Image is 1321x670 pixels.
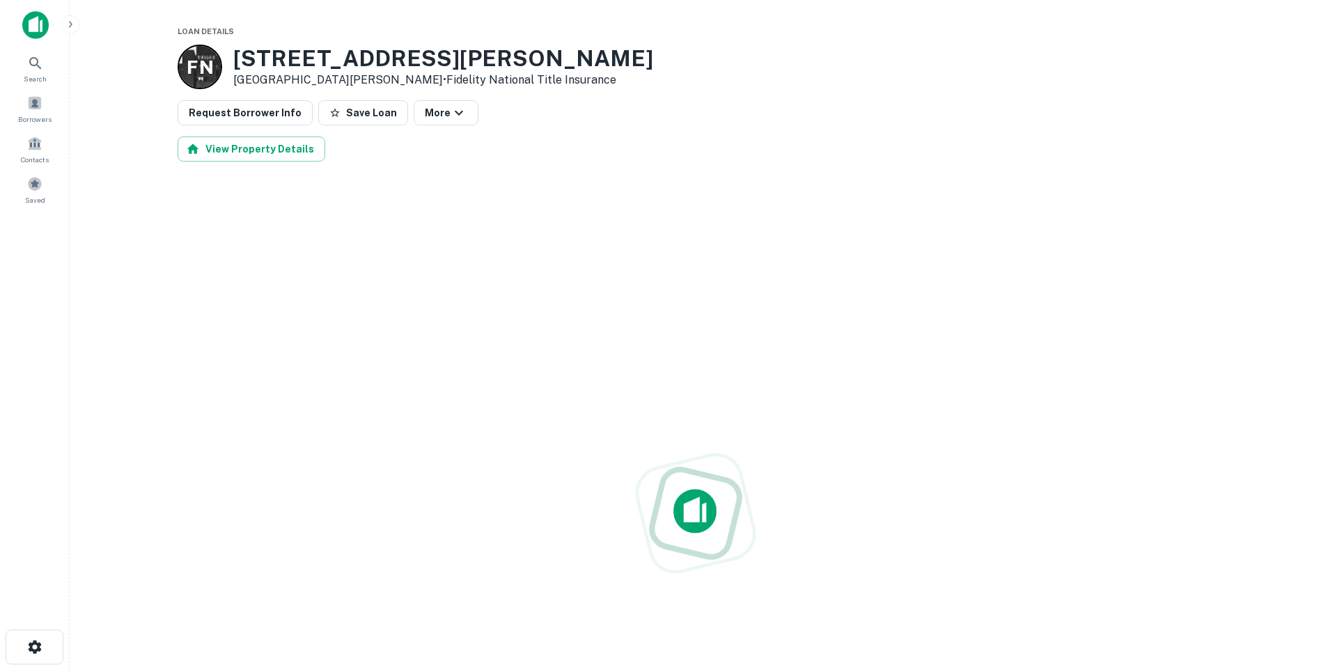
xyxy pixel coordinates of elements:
a: Borrowers [4,90,65,127]
p: [GEOGRAPHIC_DATA][PERSON_NAME] • [233,72,653,88]
img: capitalize-icon.png [22,11,49,39]
a: Contacts [4,130,65,168]
span: Saved [25,194,45,205]
span: Borrowers [18,114,52,125]
a: Fidelity National Title Insurance [446,73,616,86]
span: Contacts [21,154,49,165]
button: More [414,100,478,125]
a: Search [4,49,65,87]
a: Saved [4,171,65,208]
iframe: Chat Widget [1251,559,1321,625]
span: Search [24,73,47,84]
span: Loan Details [178,27,234,36]
p: F N [187,54,212,81]
button: View Property Details [178,137,325,162]
h3: [STREET_ADDRESS][PERSON_NAME] [233,45,653,72]
button: Save Loan [318,100,408,125]
button: Request Borrower Info [178,100,313,125]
